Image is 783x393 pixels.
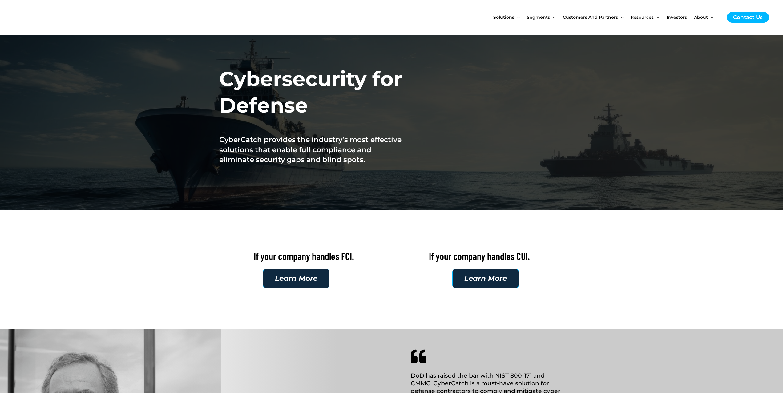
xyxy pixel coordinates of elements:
h2: If your company handles CUI. [395,250,564,263]
a: Investors [667,4,694,30]
h1: CyberCatch provides the industry’s most effective solutions that enable full compliance and elimi... [219,135,408,165]
a: Learn More [263,269,329,288]
nav: Site Navigation: New Main Menu [493,4,720,30]
span: Menu Toggle [654,4,659,30]
span: Menu Toggle [550,4,555,30]
span: Learn More [275,275,317,282]
span: Resources [631,4,654,30]
img: CyberCatch [11,5,85,30]
a: Learn More [452,269,519,288]
span: Menu Toggle [514,4,520,30]
span: Solutions [493,4,514,30]
h2: Cybersecurity for Defense [219,66,408,119]
span: Menu Toggle [618,4,624,30]
a: Contact Us [727,12,769,23]
span: Menu Toggle [708,4,713,30]
span: About [694,4,708,30]
span: Learn More [464,275,507,282]
h2: If your company handles FCI. [219,250,389,263]
span: Investors [667,4,687,30]
span: Segments [527,4,550,30]
span: Customers and Partners [563,4,618,30]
